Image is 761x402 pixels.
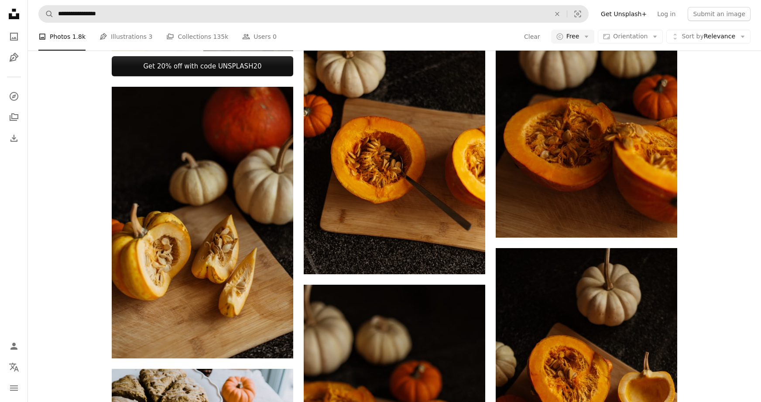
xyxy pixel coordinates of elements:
button: Menu [5,379,23,397]
span: Sort by [682,33,703,40]
a: Download History [5,129,23,147]
button: Orientation [598,30,663,44]
a: Home — Unsplash [5,5,23,24]
a: Photos [5,28,23,45]
a: Log in [652,7,681,21]
a: pumpkins cut in half on a cutting board [496,98,677,106]
span: 3 [149,32,153,41]
a: Get 20% off with code UNSPLASH20 [112,56,293,76]
span: Relevance [682,32,735,41]
a: a wooden cutting board topped with cut up pumpkins [112,218,293,226]
img: a wooden cutting board topped with cut up pumpkins [112,87,293,358]
button: Submit an image [688,7,751,21]
span: Free [566,32,579,41]
a: Collections [5,109,23,126]
a: Illustrations 3 [99,23,152,51]
a: Get Unsplash+ [596,7,652,21]
button: Sort byRelevance [666,30,751,44]
a: Explore [5,88,23,105]
button: Clear [548,6,567,22]
form: Find visuals sitewide [38,5,589,23]
a: a couple of pumpkins sitting on top of a wooden cutting board [304,134,485,142]
span: Orientation [613,33,648,40]
a: Log in / Sign up [5,337,23,355]
span: 135k [213,32,228,41]
button: Language [5,358,23,376]
a: Collections 135k [166,23,228,51]
button: Free [551,30,595,44]
a: Illustrations [5,49,23,66]
button: Visual search [567,6,588,22]
button: Search Unsplash [39,6,54,22]
img: a couple of pumpkins sitting on top of a wooden cutting board [304,3,485,274]
button: Clear [524,30,541,44]
span: 0 [273,32,277,41]
a: Users 0 [242,23,277,51]
a: a cutting board topped with a cut in half pumpkin [496,380,677,388]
